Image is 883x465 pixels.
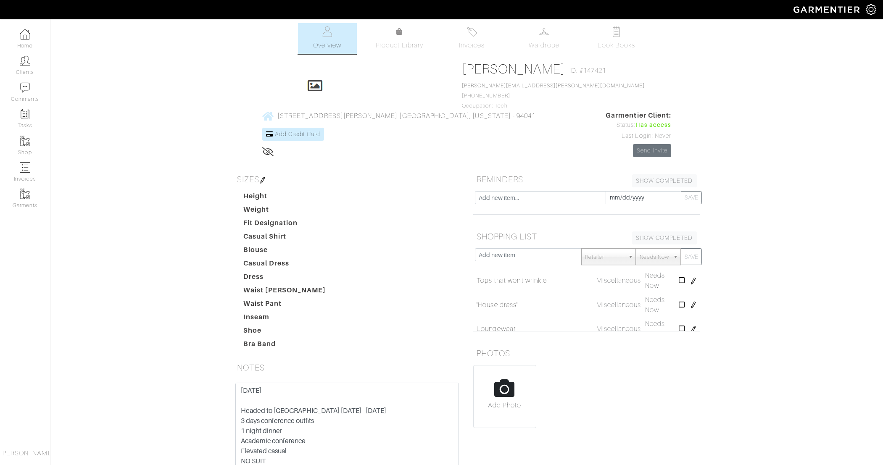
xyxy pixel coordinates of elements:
[645,272,665,289] span: Needs Now
[237,339,333,352] dt: Bra Band
[606,121,671,130] div: Status:
[596,325,641,333] span: Miscellaneous
[681,248,702,265] button: SAVE
[462,61,566,76] a: [PERSON_NAME]
[632,231,697,244] a: SHOW COMPLETED
[539,26,549,37] img: wardrobe-487a4870c1b7c33e795ec22d11cfc2ed9d08956e64fb3008fe2437562e282088.svg
[462,83,645,89] a: [PERSON_NAME][EMAIL_ADDRESS][PERSON_NAME][DOMAIN_NAME]
[277,112,535,120] span: [STREET_ADDRESS][PERSON_NAME] [GEOGRAPHIC_DATA], [US_STATE] - 94041
[262,110,535,121] a: [STREET_ADDRESS][PERSON_NAME] [GEOGRAPHIC_DATA], [US_STATE] - 94041
[313,40,341,50] span: Overview
[475,248,582,261] input: Add new item
[596,277,641,284] span: Miscellaneous
[20,29,30,39] img: dashboard-icon-dbcd8f5a0b271acd01030246c82b418ddd0df26cd7fceb0bd07c9910d44c42f6.png
[611,26,622,37] img: todo-9ac3debb85659649dc8f770b8b6100bb5dab4b48dedcbae339e5042a72dfd3cc.svg
[237,272,333,285] dt: Dress
[20,162,30,173] img: orders-icon-0abe47150d42831381b5fb84f609e132dff9fe21cb692f30cb5eec754e2cba89.png
[376,40,423,50] span: Product Library
[20,55,30,66] img: clients-icon-6bae9207a08558b7cb47a8932f037763ab4055f8c8b6bfacd5dc20c3e0201464.png
[633,144,672,157] a: Send Invite
[237,231,333,245] dt: Casual Shirt
[475,191,606,204] input: Add new item...
[234,171,461,188] h5: SIZES
[237,191,333,205] dt: Height
[462,83,645,109] span: [PHONE_NUMBER] Occupation: Tech
[866,4,876,15] img: gear-icon-white-bd11855cb880d31180b6d7d6211b90ccbf57a29d726f0c71d8c61bd08dd39cc2.png
[20,136,30,146] img: garments-icon-b7da505a4dc4fd61783c78ac3ca0ef83fa9d6f193b1c9dc38574b1d14d53ca28.png
[635,121,672,130] span: Has access
[237,326,333,339] dt: Shoe
[690,326,697,333] img: pen-cf24a1663064a2ec1b9c1bd2387e9de7a2fa800b781884d57f21acf72779bad2.png
[789,2,866,17] img: garmentier-logo-header-white-b43fb05a5012e4ada735d5af1a66efaba907eab6374d6393d1fbf88cb4ef424d.png
[443,23,501,54] a: Invoices
[259,177,266,184] img: pen-cf24a1663064a2ec1b9c1bd2387e9de7a2fa800b781884d57f21acf72779bad2.png
[640,249,669,265] span: Needs Now
[645,296,665,314] span: Needs Now
[237,245,333,258] dt: Blouse
[606,131,671,141] div: Last Login: Never
[473,345,700,362] h5: PHOTOS
[275,131,320,137] span: Add Credit Card
[515,23,574,54] a: Wardrobe
[690,302,697,308] img: pen-cf24a1663064a2ec1b9c1bd2387e9de7a2fa800b781884d57f21acf72779bad2.png
[645,320,665,338] span: Needs Now
[20,189,30,199] img: garments-icon-b7da505a4dc4fd61783c78ac3ca0ef83fa9d6f193b1c9dc38574b1d14d53ca28.png
[237,312,333,326] dt: Inseam
[681,191,702,204] button: SAVE
[587,23,646,54] a: Look Books
[473,228,700,245] h5: SHOPPING LIST
[237,258,333,272] dt: Casual Dress
[322,26,332,37] img: basicinfo-40fd8af6dae0f16599ec9e87c0ef1c0a1fdea2edbe929e3d69a839185d80c458.svg
[477,276,547,286] a: Tops that won't wrinkle
[569,66,606,76] span: ID: #147421
[20,109,30,119] img: reminder-icon-8004d30b9f0a5d33ae49ab947aed9ed385cf756f9e5892f1edd6e32f2345188e.png
[529,40,559,50] span: Wardrobe
[237,218,333,231] dt: Fit Designation
[477,324,516,334] a: Loungewear
[596,301,641,309] span: Miscellaneous
[459,40,485,50] span: Invoices
[262,128,324,141] a: Add Credit Card
[370,27,429,50] a: Product Library
[477,300,518,310] a: "House dress"
[237,205,333,218] dt: Weight
[237,299,333,312] dt: Waist Pant
[467,26,477,37] img: orders-27d20c2124de7fd6de4e0e44c1d41de31381a507db9b33961299e4e07d508b8c.svg
[632,174,697,187] a: SHOW COMPLETED
[20,82,30,93] img: comment-icon-a0a6a9ef722e966f86d9cbdc48e553b5cf19dbc54f86b18d962a5391bc8f6eb6.png
[598,40,635,50] span: Look Books
[237,285,333,299] dt: Waist [PERSON_NAME]
[585,249,625,265] span: Retailer
[606,110,671,121] span: Garmentier Client:
[234,359,461,376] h5: NOTES
[298,23,357,54] a: Overview
[473,171,700,188] h5: REMINDERS
[690,278,697,284] img: pen-cf24a1663064a2ec1b9c1bd2387e9de7a2fa800b781884d57f21acf72779bad2.png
